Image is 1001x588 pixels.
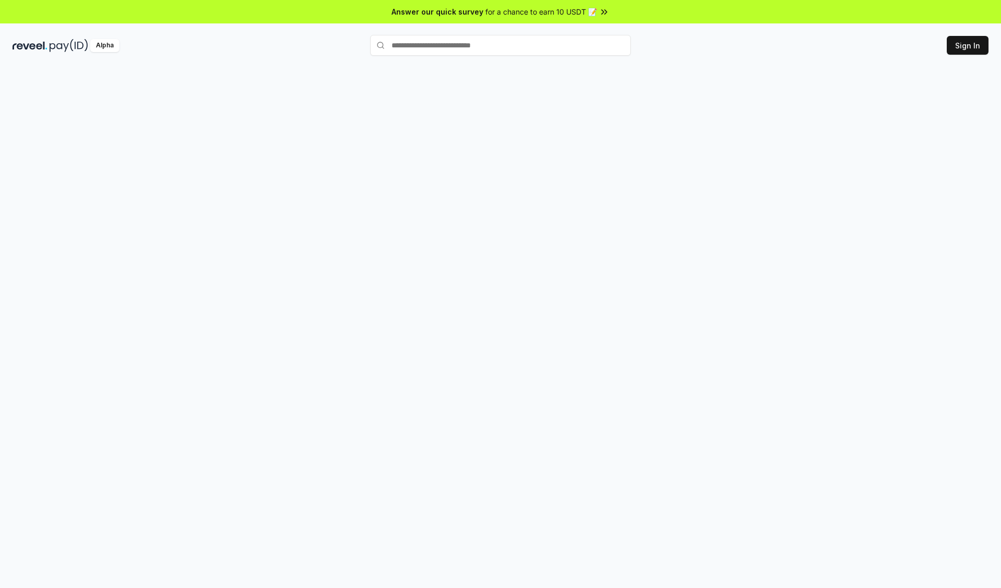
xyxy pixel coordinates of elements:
span: Answer our quick survey [392,6,483,17]
button: Sign In [947,36,988,55]
div: Alpha [90,39,119,52]
span: for a chance to earn 10 USDT 📝 [485,6,597,17]
img: pay_id [50,39,88,52]
img: reveel_dark [13,39,47,52]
